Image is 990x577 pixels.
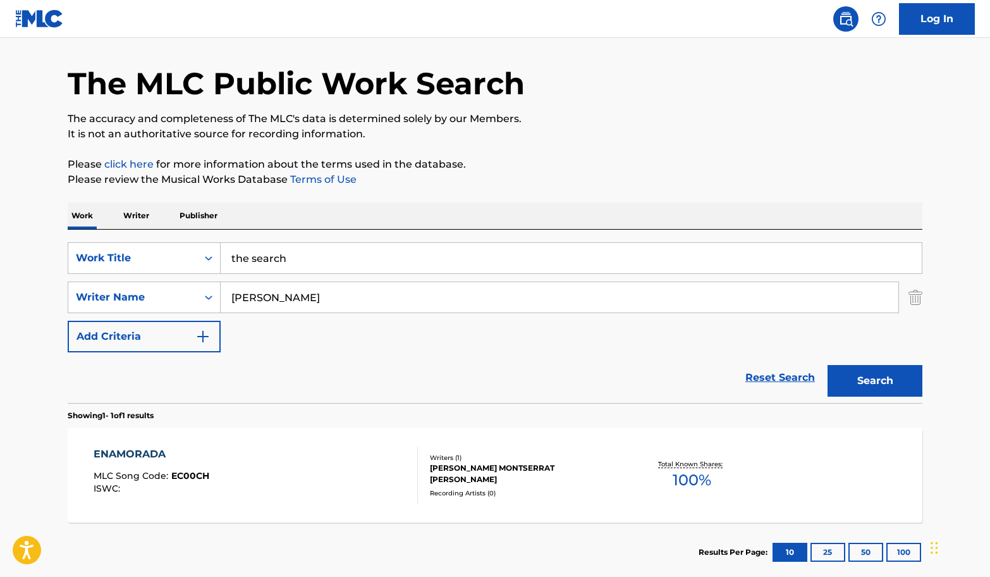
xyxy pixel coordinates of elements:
h1: The MLC Public Work Search [68,65,525,102]
div: Help [866,6,891,32]
div: [PERSON_NAME] MONTSERRAT [PERSON_NAME] [430,462,621,485]
a: ENAMORADAMLC Song Code:EC00CHISWC:Writers (1)[PERSON_NAME] MONTSERRAT [PERSON_NAME]Recording Arti... [68,428,922,523]
form: Search Form [68,242,922,403]
p: Work [68,202,97,229]
span: 100 % [673,469,711,492]
button: 50 [848,543,883,562]
img: 9d2ae6d4665cec9f34b9.svg [195,329,211,344]
a: Terms of Use [288,173,357,185]
img: help [871,11,886,27]
div: Recording Artists ( 0 ) [430,488,621,498]
p: Results Per Page: [699,547,771,558]
p: Please review the Musical Works Database [68,172,922,187]
p: The accuracy and completeness of The MLC's data is determined solely by our Members. [68,111,922,127]
button: 25 [810,543,845,562]
span: MLC Song Code : [94,470,171,481]
span: ISWC : [94,483,123,494]
p: Writer [119,202,153,229]
p: It is not an authoritative source for recording information. [68,127,922,142]
button: Add Criteria [68,321,221,352]
iframe: Chat Widget [927,516,990,577]
button: 10 [773,543,807,562]
div: Writer Name [76,290,190,305]
p: Showing 1 - 1 of 1 results [68,410,154,421]
a: Public Search [833,6,859,32]
span: EC00CH [171,470,209,481]
button: 100 [886,543,921,562]
a: Log In [899,3,975,35]
button: Search [828,365,922,397]
p: Please for more information about the terms used in the database. [68,157,922,172]
div: Work Title [76,251,190,266]
a: click here [104,158,154,170]
p: Publisher [176,202,221,229]
div: Drag [931,529,938,567]
p: Total Known Shares: [658,459,726,469]
div: ENAMORADA [94,447,209,462]
img: search [838,11,853,27]
img: Delete Criterion [908,282,922,313]
img: MLC Logo [15,9,64,28]
div: Writers ( 1 ) [430,453,621,462]
a: Reset Search [739,364,821,392]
